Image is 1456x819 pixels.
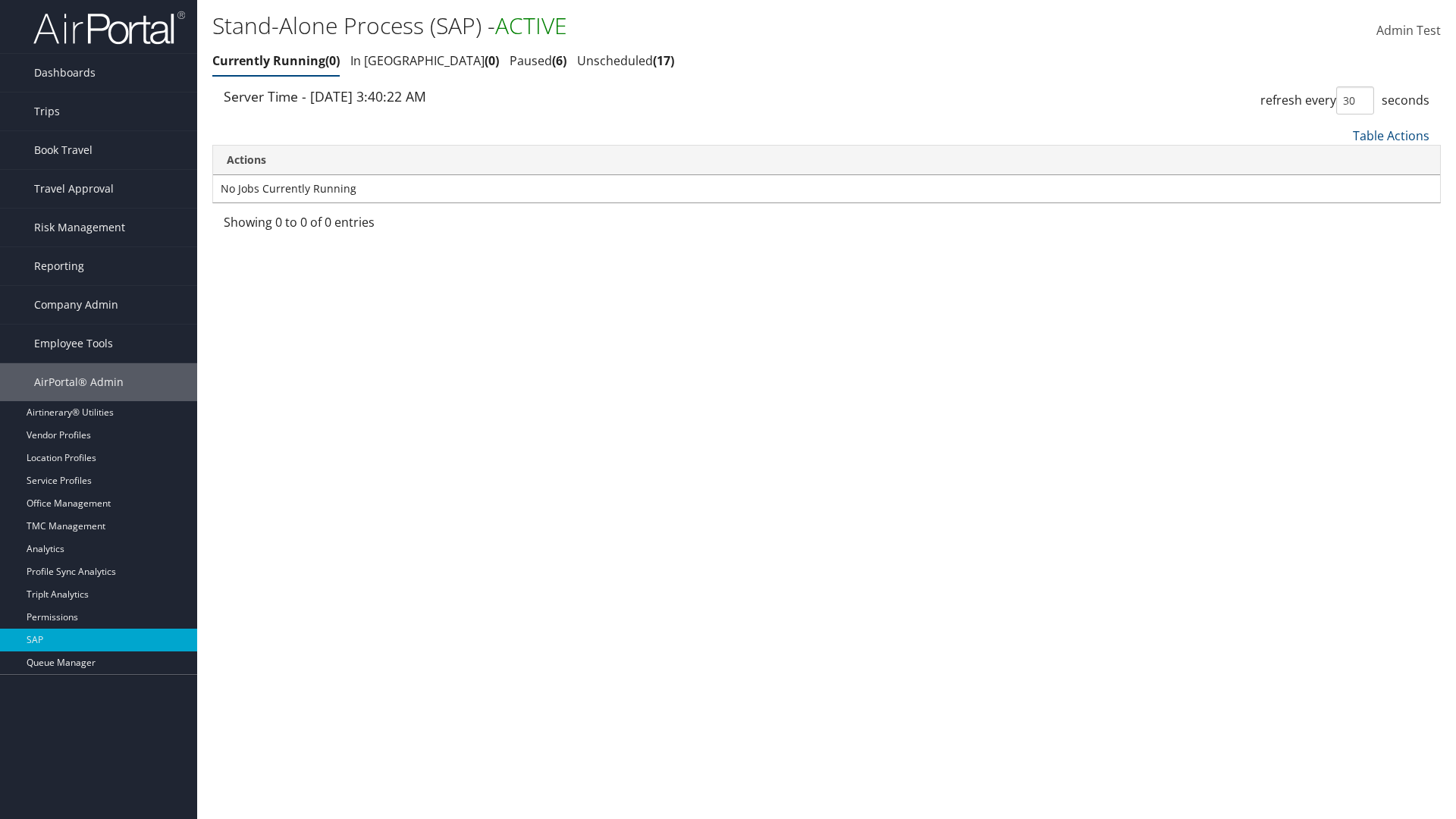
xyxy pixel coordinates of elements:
[34,247,84,285] span: Reporting
[34,170,114,208] span: Travel Approval
[350,52,499,69] a: In [GEOGRAPHIC_DATA]0
[1353,127,1429,144] a: Table Actions
[577,52,674,69] a: Unscheduled17
[224,213,508,239] div: Showing 0 to 0 of 0 entries
[224,86,815,106] div: Server Time - [DATE] 3:40:22 AM
[34,54,96,92] span: Dashboards
[1260,92,1336,108] span: refresh every
[34,286,118,324] span: Company Admin
[34,131,93,169] span: Book Travel
[213,146,1440,175] th: Actions
[1376,8,1441,55] a: Admin Test
[510,52,566,69] a: Paused6
[213,175,1440,202] td: No Jobs Currently Running
[34,209,125,246] span: Risk Management
[552,52,566,69] span: 6
[1376,22,1441,39] span: Admin Test
[212,52,340,69] a: Currently Running0
[34,325,113,362] span: Employee Tools
[653,52,674,69] span: 17
[325,52,340,69] span: 0
[33,10,185,45] img: airportal-logo.png
[485,52,499,69] span: 0
[34,93,60,130] span: Trips
[34,363,124,401] span: AirPortal® Admin
[495,10,567,41] span: ACTIVE
[212,10,1031,42] h1: Stand-Alone Process (SAP) -
[1382,92,1429,108] span: seconds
